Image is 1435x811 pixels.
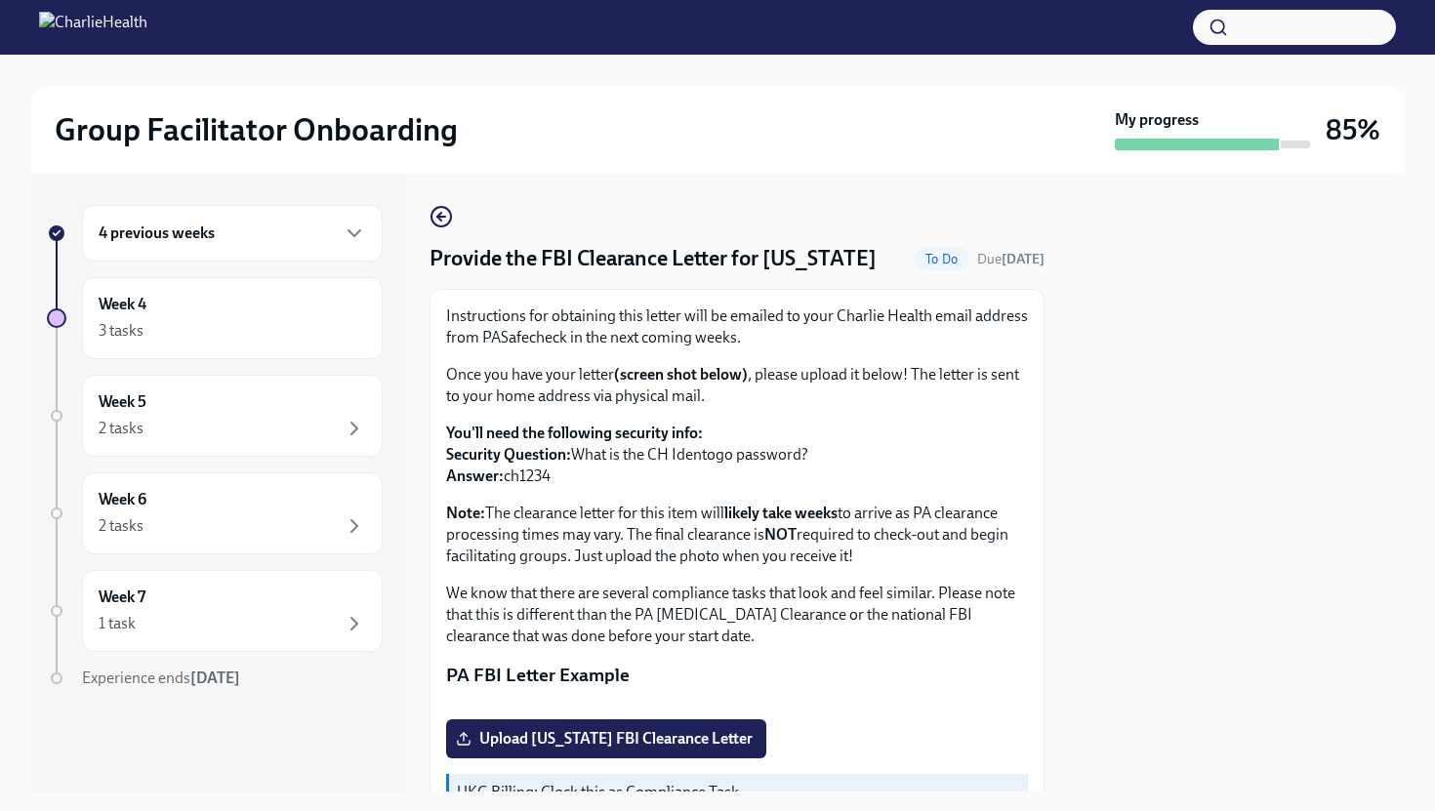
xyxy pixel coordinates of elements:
[446,466,504,485] strong: Answer:
[99,489,146,510] h6: Week 6
[764,525,797,544] strong: NOT
[446,503,1028,567] p: The clearance letter for this item will to arrive as PA clearance processing times may vary. The ...
[446,583,1028,647] p: We know that there are several compliance tasks that look and feel similar. Please note that this...
[55,110,458,149] h2: Group Facilitator Onboarding
[446,305,1028,348] p: Instructions for obtaining this letter will be emailed to your Charlie Health email address from ...
[39,12,147,43] img: CharlieHealth
[99,294,146,315] h6: Week 4
[99,613,136,634] div: 1 task
[914,252,969,266] span: To Do
[446,663,1028,688] p: PA FBI Letter Example
[430,244,877,273] h4: Provide the FBI Clearance Letter for [US_STATE]
[446,424,703,442] strong: You'll need the following security info:
[977,251,1045,267] span: Due
[99,320,143,342] div: 3 tasks
[614,365,748,384] strong: (screen shot below)
[446,504,485,522] strong: Note:
[99,391,146,413] h6: Week 5
[99,587,145,608] h6: Week 7
[47,472,383,554] a: Week 62 tasks
[47,277,383,359] a: Week 43 tasks
[99,515,143,537] div: 2 tasks
[99,223,215,244] h6: 4 previous weeks
[457,782,1020,803] p: UKG Billing: Clock this as Compliance Task
[446,445,571,464] strong: Security Question:
[1002,251,1045,267] strong: [DATE]
[82,205,383,262] div: 4 previous weeks
[99,418,143,439] div: 2 tasks
[47,570,383,652] a: Week 71 task
[977,250,1045,268] span: September 23rd, 2025 10:00
[82,669,240,687] span: Experience ends
[724,504,838,522] strong: likely take weeks
[1115,109,1199,131] strong: My progress
[446,423,1028,487] p: What is the CH Identogo password? ch1234
[446,719,766,758] label: Upload [US_STATE] FBI Clearance Letter
[1326,112,1380,147] h3: 85%
[190,669,240,687] strong: [DATE]
[47,375,383,457] a: Week 52 tasks
[446,364,1028,407] p: Once you have your letter , please upload it below! The letter is sent to your home address via p...
[460,729,753,749] span: Upload [US_STATE] FBI Clearance Letter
